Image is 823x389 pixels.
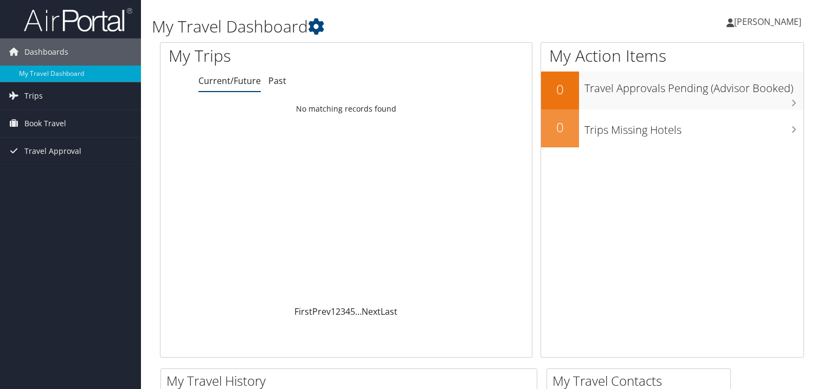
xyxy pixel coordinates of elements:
[541,118,579,137] h2: 0
[541,44,803,67] h1: My Action Items
[24,38,68,66] span: Dashboards
[541,72,803,109] a: 0Travel Approvals Pending (Advisor Booked)
[541,80,579,99] h2: 0
[350,306,355,317] a: 5
[734,16,801,28] span: [PERSON_NAME]
[726,5,812,38] a: [PERSON_NAME]
[169,44,369,67] h1: My Trips
[381,306,397,317] a: Last
[355,306,362,317] span: …
[331,306,336,317] a: 1
[584,117,803,138] h3: Trips Missing Hotels
[198,75,261,87] a: Current/Future
[24,110,66,137] span: Book Travel
[24,82,43,109] span: Trips
[152,15,592,38] h1: My Travel Dashboard
[345,306,350,317] a: 4
[160,99,532,119] td: No matching records found
[336,306,340,317] a: 2
[312,306,331,317] a: Prev
[584,75,803,96] h3: Travel Approvals Pending (Advisor Booked)
[24,138,81,165] span: Travel Approval
[24,7,132,33] img: airportal-logo.png
[340,306,345,317] a: 3
[294,306,312,317] a: First
[362,306,381,317] a: Next
[268,75,286,87] a: Past
[541,109,803,147] a: 0Trips Missing Hotels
